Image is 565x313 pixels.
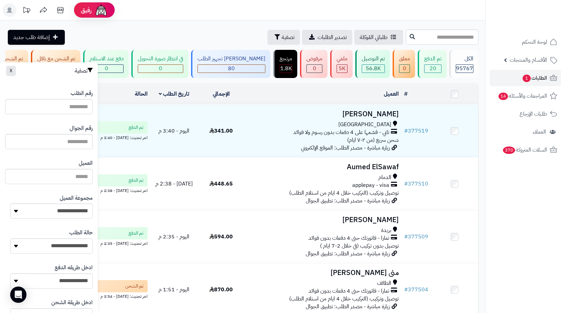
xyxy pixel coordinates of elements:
span: تم الدفع [129,177,144,184]
a: تصدير الطلبات [302,30,352,45]
span: 1 [523,75,531,82]
span: 56.8K [366,64,381,73]
span: # [404,180,408,188]
label: ادخل طريقة الشحن [51,299,93,307]
div: مرفوض [306,55,322,63]
a: تحديثات المنصة [18,3,35,19]
span: زيارة مباشرة - مصدر الطلب: تطبيق الجوال [306,302,390,311]
div: مرتجع [280,55,292,63]
a: الكل95767 [448,50,480,78]
div: تم الشحن [2,55,23,63]
div: [PERSON_NAME] تجهيز الطلب [197,55,265,63]
span: الدمام [378,174,391,181]
div: 0 [399,65,410,73]
span: تم الدفع [129,124,144,131]
img: logo-2.png [519,5,559,19]
div: Open Intercom Messenger [10,287,26,303]
span: تصفية [282,33,295,41]
span: applepay - visa [352,181,389,189]
span: 95767 [456,64,473,73]
span: طلبات الإرجاع [520,109,547,119]
div: تم الدفع [424,55,441,63]
a: دفع عند الاستلام 0 [82,50,130,78]
h3: [PERSON_NAME] [247,216,399,224]
div: 80 [198,65,265,73]
a: #377509 [404,233,428,241]
button: X [6,66,16,76]
span: 870.00 [209,286,233,294]
span: العملاء [533,127,546,137]
span: [GEOGRAPHIC_DATA] [338,121,391,129]
div: 56849 [362,65,384,73]
span: الطلبات [522,73,547,83]
span: طلباتي المُوكلة [360,33,388,41]
a: في انتظار صورة التحويل 0 [130,50,190,78]
span: تم الشحن [125,283,144,290]
label: العميل [79,159,93,167]
a: الطلبات1 [490,70,561,86]
a: الإجمالي [213,90,230,98]
label: مجموعة العميل [60,194,93,202]
a: طلباتي المُوكلة [354,30,403,45]
div: ملغي [337,55,347,63]
h3: منى [PERSON_NAME] [247,269,399,277]
span: 0 [313,64,316,73]
a: تم الدفع 20 [416,50,448,78]
span: 14 [498,93,508,100]
h3: تصفية [75,67,93,74]
a: #377510 [404,180,428,188]
label: رقم الجوال [70,124,93,132]
a: ملغي 5K [329,50,354,78]
span: زيارة مباشرة - مصدر الطلب: تطبيق الجوال [306,197,390,205]
div: 0 [90,65,123,73]
div: دفع عند الاستلام [90,55,124,63]
span: اليوم - 1:51 م [158,286,189,294]
span: 594.00 [209,233,233,241]
span: زيارة مباشرة - مصدر الطلب: تطبيق الجوال [306,250,390,258]
a: إضافة طلب جديد [8,30,65,45]
a: #377519 [404,127,428,135]
a: تاريخ الطلب [159,90,190,98]
span: توصيل وتركيب (التركيب خلال 4 ايام من استلام الطلب) [289,189,399,197]
img: ai-face.png [94,3,108,17]
span: الأقسام والمنتجات [510,55,547,65]
label: رقم الطلب [71,90,93,97]
div: 20 [425,65,441,73]
div: 0 [138,65,183,73]
h3: [PERSON_NAME] [247,110,399,118]
a: مرفوض 0 [299,50,329,78]
span: [DATE] - 2:38 م [155,180,193,188]
div: تم التوصيل [362,55,385,63]
a: تم التوصيل 56.8K [354,50,391,78]
a: # [404,90,408,98]
a: طلبات الإرجاع [490,106,561,122]
span: تصدير الطلبات [318,33,347,41]
span: توصيل وتركيب (التركيب خلال 4 ايام من استلام الطلب) [289,295,399,303]
span: # [404,286,408,294]
span: اليوم - 3:40 م [158,127,189,135]
span: # [404,127,408,135]
span: 448.65 [209,180,233,188]
a: [PERSON_NAME] تجهيز الطلب 80 [190,50,272,78]
span: تمارا - فاتورتك حتى 4 دفعات بدون فوائد [308,234,389,242]
span: 0 [403,64,406,73]
span: زيارة مباشرة - مصدر الطلب: الموقع الإلكتروني [301,144,390,152]
span: 5K [339,64,345,73]
a: الحالة [135,90,148,98]
a: #377504 [404,286,428,294]
a: تم الشحن مع ناقل 7.2K [30,50,82,78]
span: تمارا - فاتورتك حتى 4 دفعات بدون فوائد [308,287,389,295]
h3: Aumed ElSawaf [247,163,399,171]
span: 341.00 [209,127,233,135]
span: 0 [159,64,162,73]
div: معلق [399,55,410,63]
span: 1.8K [280,64,292,73]
a: مرتجع 1.8K [272,50,299,78]
span: تم الدفع [129,230,144,237]
div: الكل [456,55,473,63]
span: المراجعات والأسئلة [498,91,547,101]
span: X [10,67,13,74]
span: توصيل بدون تركيب (في خلال 2-7 ايام ) [320,242,399,250]
span: اليوم - 2:35 م [158,233,189,241]
span: رفيق [81,6,92,14]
